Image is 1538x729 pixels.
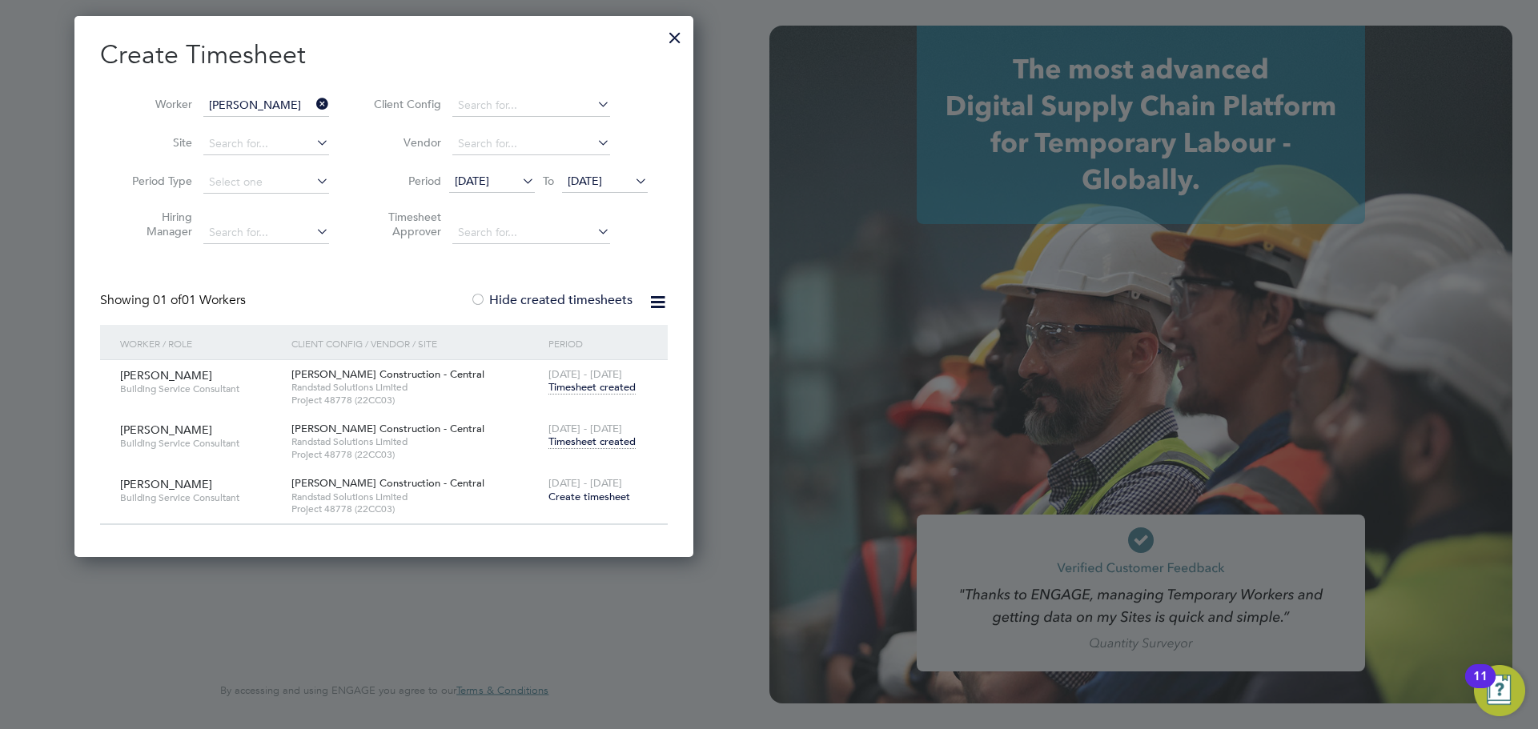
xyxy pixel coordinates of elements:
[120,174,192,188] label: Period Type
[153,292,246,308] span: 01 Workers
[120,437,279,450] span: Building Service Consultant
[455,174,489,188] span: [DATE]
[120,97,192,111] label: Worker
[548,476,622,490] span: [DATE] - [DATE]
[120,135,192,150] label: Site
[120,383,279,395] span: Building Service Consultant
[120,477,212,491] span: [PERSON_NAME]
[291,476,484,490] span: [PERSON_NAME] Construction - Central
[452,94,610,117] input: Search for...
[548,435,636,449] span: Timesheet created
[544,325,652,362] div: Period
[452,222,610,244] input: Search for...
[291,394,540,407] span: Project 48778 (22CC03)
[452,133,610,155] input: Search for...
[369,135,441,150] label: Vendor
[1474,665,1525,716] button: Open Resource Center, 11 new notifications
[538,170,559,191] span: To
[1473,676,1488,697] div: 11
[120,210,192,238] label: Hiring Manager
[548,490,630,503] span: Create timesheet
[203,222,329,244] input: Search for...
[153,292,182,308] span: 01 of
[291,422,484,435] span: [PERSON_NAME] Construction - Central
[120,491,279,504] span: Building Service Consultant
[120,368,212,383] span: [PERSON_NAME]
[287,325,544,362] div: Client Config / Vendor / Site
[548,422,622,435] span: [DATE] - [DATE]
[100,38,668,72] h2: Create Timesheet
[291,491,540,503] span: Randstad Solutions Limited
[548,380,636,395] span: Timesheet created
[369,174,441,188] label: Period
[548,367,622,381] span: [DATE] - [DATE]
[291,435,540,448] span: Randstad Solutions Limited
[291,367,484,381] span: [PERSON_NAME] Construction - Central
[100,292,249,309] div: Showing
[568,174,602,188] span: [DATE]
[291,448,540,461] span: Project 48778 (22CC03)
[203,94,329,117] input: Search for...
[369,97,441,111] label: Client Config
[203,133,329,155] input: Search for...
[470,292,632,308] label: Hide created timesheets
[116,325,287,362] div: Worker / Role
[291,503,540,515] span: Project 48778 (22CC03)
[120,423,212,437] span: [PERSON_NAME]
[203,171,329,194] input: Select one
[291,381,540,394] span: Randstad Solutions Limited
[369,210,441,238] label: Timesheet Approver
